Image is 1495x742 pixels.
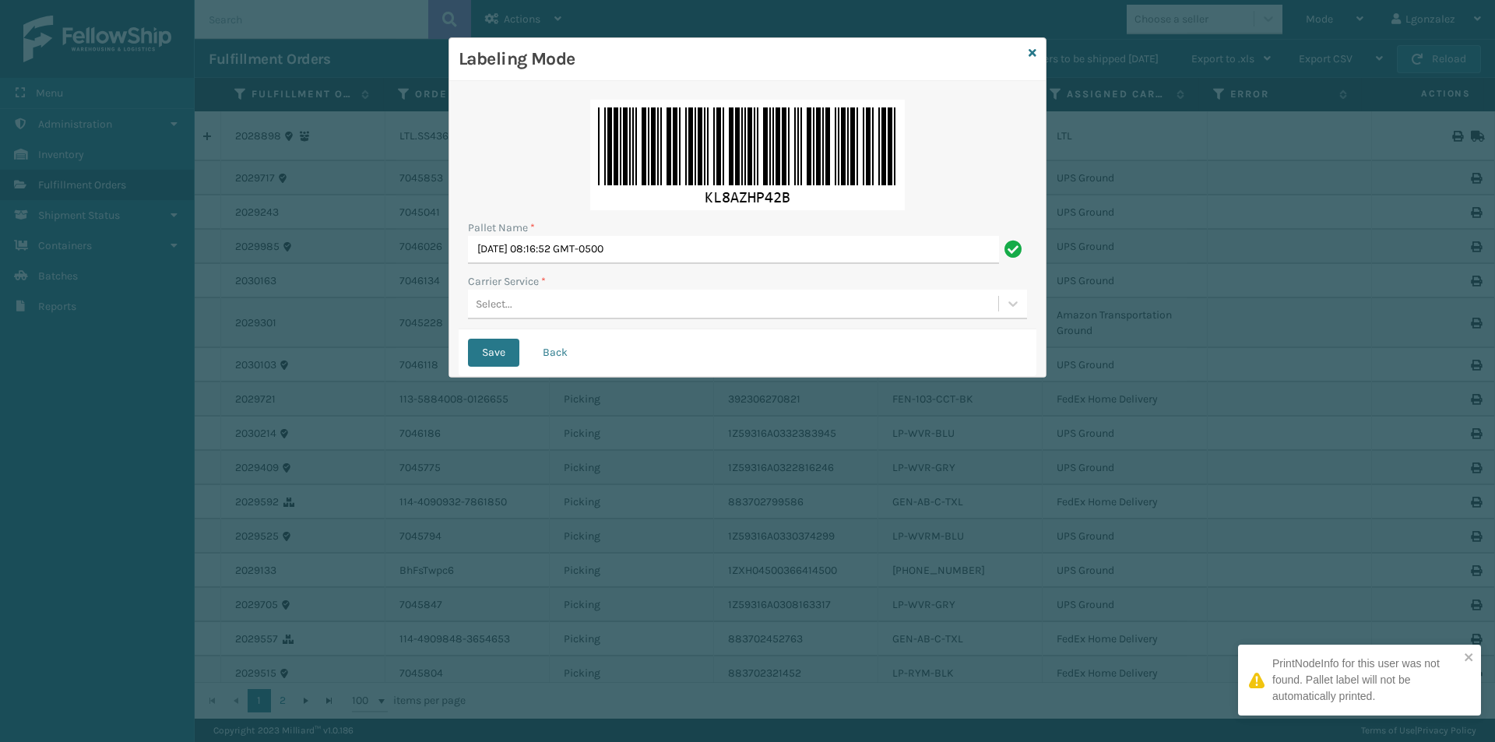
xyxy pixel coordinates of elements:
[476,296,512,312] div: Select...
[1272,656,1459,705] div: PrintNodeInfo for this user was not found. Pallet label will not be automatically printed.
[590,100,905,210] img: 4wqauEAAAAGSURBVAMAZb3tgQZzPwsAAAAASUVORK5CYII=
[468,220,535,236] label: Pallet Name
[468,339,519,367] button: Save
[468,273,546,290] label: Carrier Service
[1464,651,1475,666] button: close
[529,339,582,367] button: Back
[459,47,1022,71] h3: Labeling Mode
